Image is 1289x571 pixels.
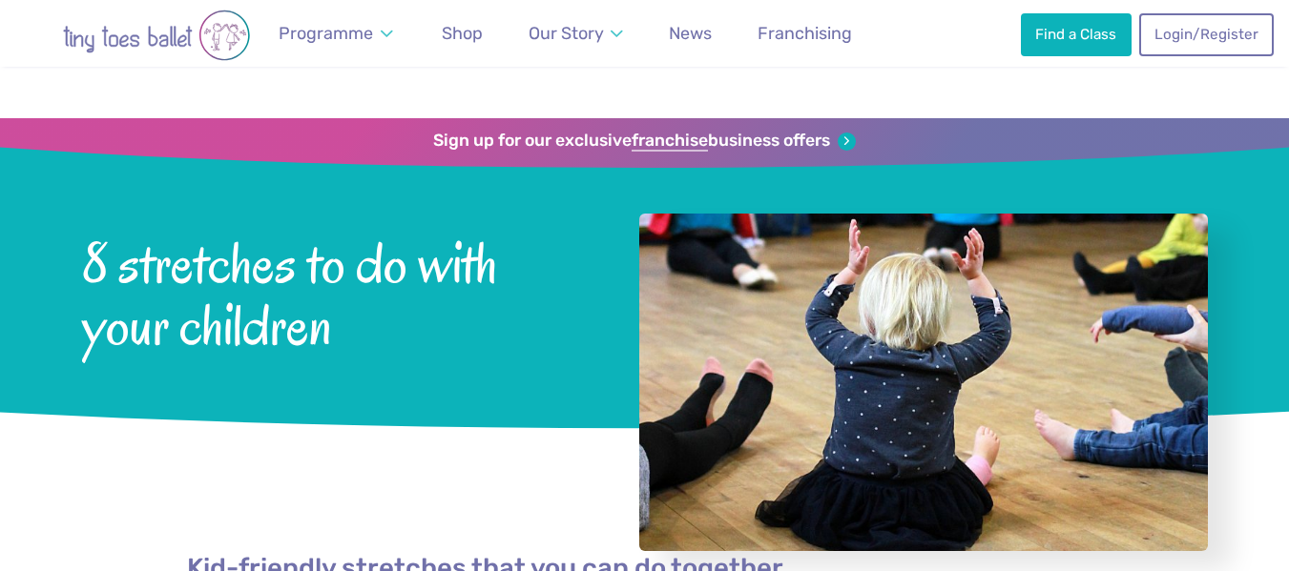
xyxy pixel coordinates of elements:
a: Shop [433,12,491,55]
span: News [669,23,712,43]
a: Find a Class [1021,13,1132,55]
span: Franchising [758,23,852,43]
a: News [660,12,720,55]
a: Franchising [749,12,861,55]
span: 8 stretches to do with your children [82,228,589,357]
a: Our Story [520,12,633,55]
span: Shop [442,23,483,43]
span: Our Story [529,23,604,43]
img: tiny toes ballet [23,10,290,61]
a: Login/Register [1139,13,1273,55]
span: Programme [279,23,373,43]
a: Sign up for our exclusivefranchisebusiness offers [433,131,856,152]
strong: franchise [632,131,708,152]
a: Programme [270,12,402,55]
